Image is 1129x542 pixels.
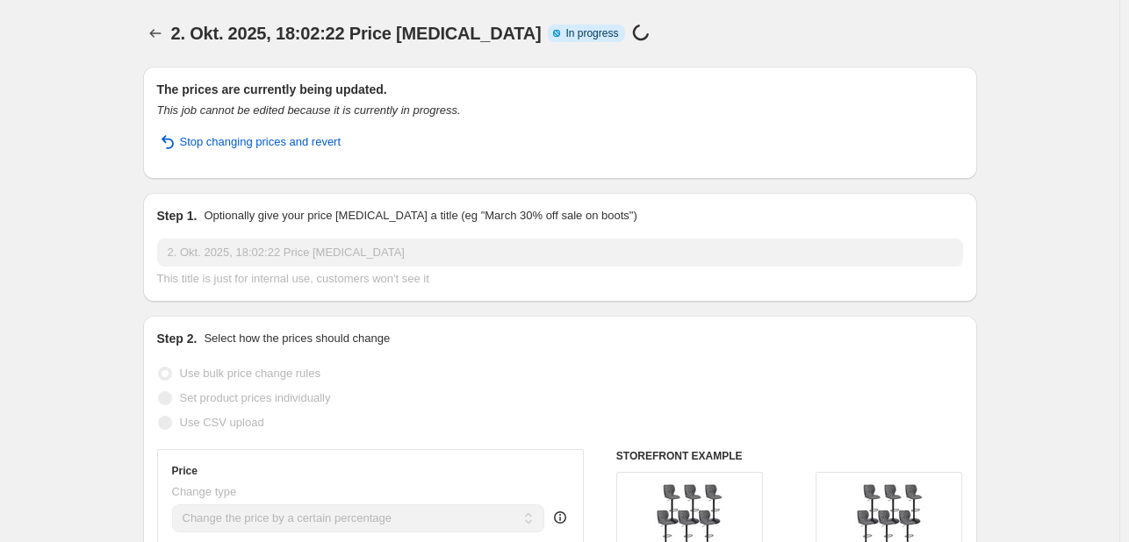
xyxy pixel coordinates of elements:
[180,133,342,151] span: Stop changing prices and revert
[157,81,963,98] h2: The prices are currently being updated.
[180,367,320,380] span: Use bulk price change rules
[157,272,429,285] span: This title is just for internal use, customers won't see it
[147,128,352,156] button: Stop changing prices and revert
[204,330,390,347] p: Select how the prices should change
[180,416,264,429] span: Use CSV upload
[180,391,331,404] span: Set product prices individually
[157,103,461,117] i: This job cannot be edited because it is currently in progress.
[616,449,963,463] h6: STOREFRONT EXAMPLE
[157,330,198,347] h2: Step 2.
[204,207,636,225] p: Optionally give your price [MEDICAL_DATA] a title (eg "March 30% off sale on boots")
[565,26,618,40] span: In progress
[157,239,963,267] input: 30% off holiday sale
[551,509,569,526] div: help
[157,207,198,225] h2: Step 1.
[172,485,237,498] span: Change type
[172,464,198,478] h3: Price
[143,21,168,46] button: Price change jobs
[171,24,542,43] span: 2. Okt. 2025, 18:02:22 Price [MEDICAL_DATA]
